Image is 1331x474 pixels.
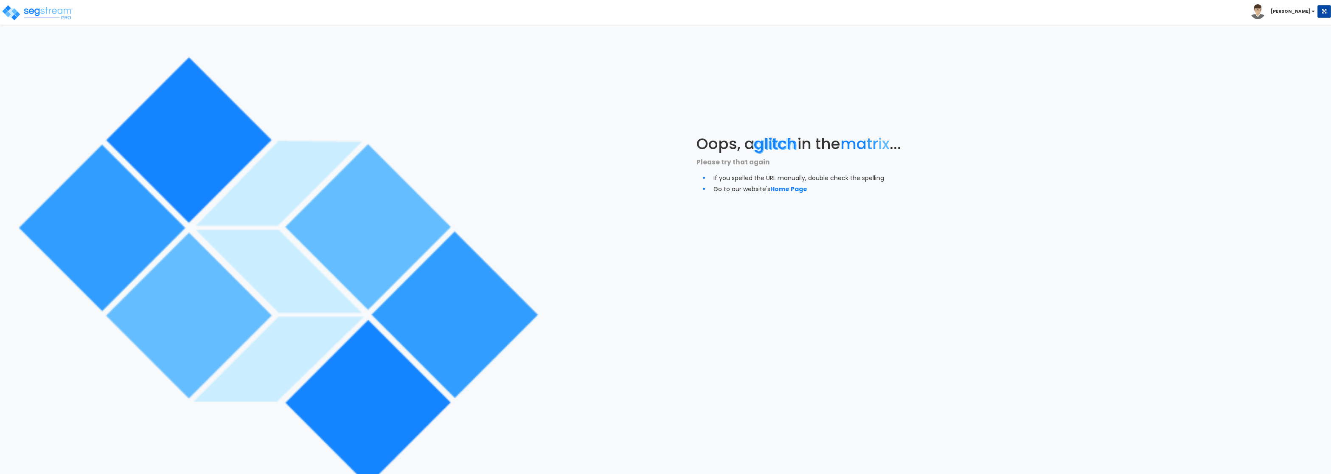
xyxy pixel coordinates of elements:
[878,133,890,155] span: ix
[713,172,967,183] li: If you spelled the URL manually, double check the spelling
[755,133,797,155] span: glitch
[1,4,73,21] img: logo_pro_r.png
[713,183,967,194] li: Go to our website's
[1250,4,1265,19] img: avatar.png
[696,157,967,168] p: Please try that again
[770,185,807,193] a: Home Page
[867,133,878,155] span: tr
[696,133,901,155] span: Oops, a in the ...
[1271,8,1311,14] b: [PERSON_NAME]
[840,133,867,155] span: ma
